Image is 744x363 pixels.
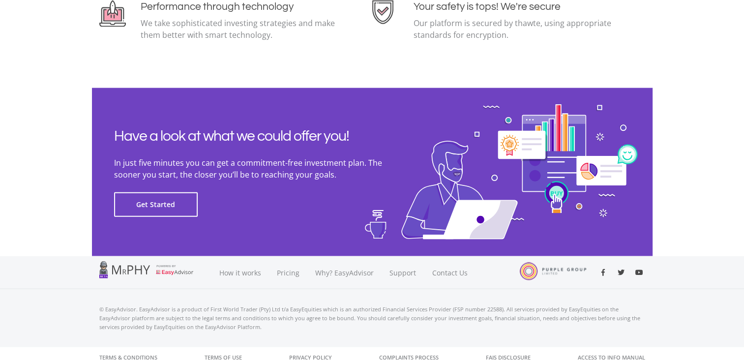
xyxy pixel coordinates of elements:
a: How it works [211,256,269,289]
h4: Your safety is tops! We're secure [414,0,614,13]
a: Contact Us [424,256,476,289]
h2: Have a look at what we could offer you! [114,127,409,145]
h4: Performance through technology [141,0,341,13]
a: Pricing [269,256,307,289]
p: We take sophisticated investing strategies and make them better with smart technology. [141,17,341,41]
a: Why? EasyAdvisor [307,256,382,289]
p: © EasyAdvisor. EasyAdvisor is a product of First World Trader (Pty) Ltd t/a EasyEquities which is... [99,305,645,332]
button: Get Started [114,192,198,217]
p: In just five minutes you can get a commitment-free investment plan. The sooner you start, the clo... [114,157,409,181]
a: Support [382,256,424,289]
p: Our platform is secured by thawte, using appropriate standards for encryption. [414,17,614,41]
